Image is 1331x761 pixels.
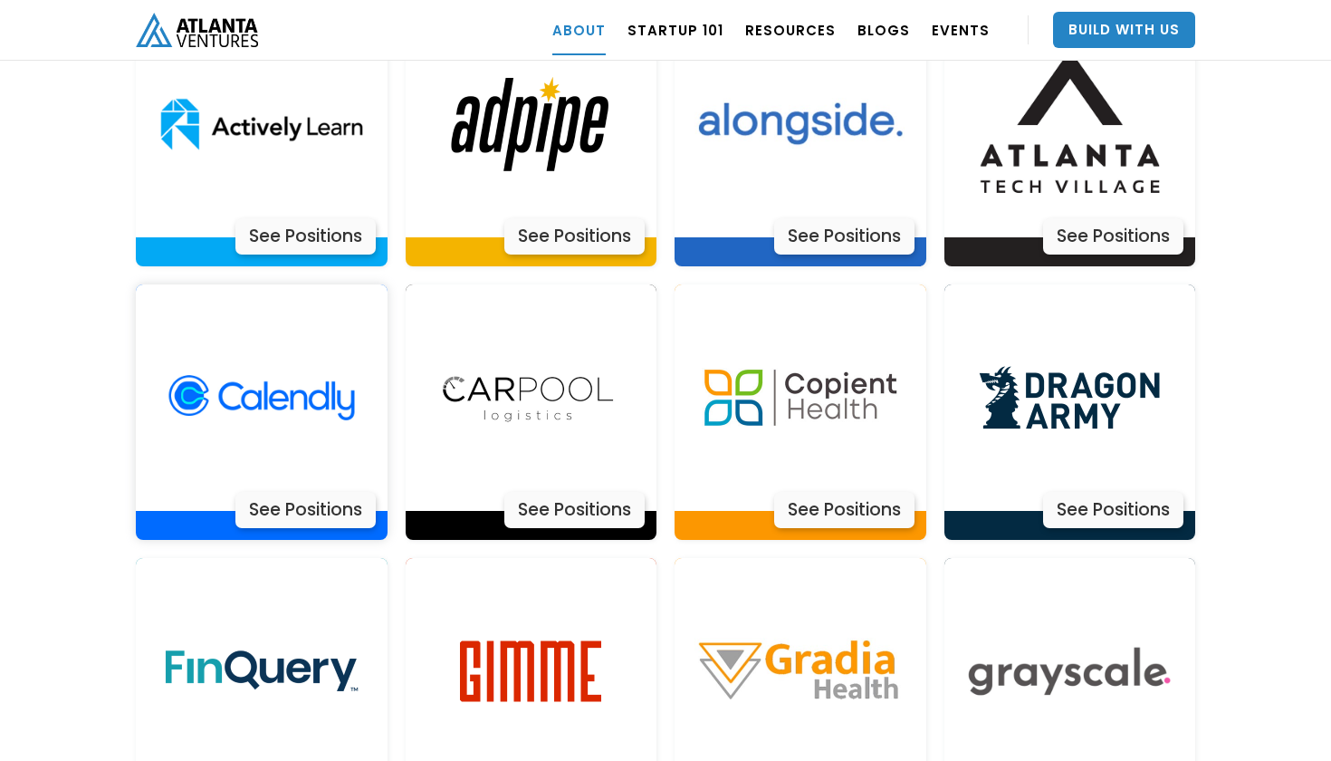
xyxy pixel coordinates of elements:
a: Actively LearnSee Positions [944,11,1196,266]
img: Actively Learn [148,11,375,237]
div: See Positions [774,492,914,528]
a: Actively LearnSee Positions [675,284,926,540]
a: Actively LearnSee Positions [944,284,1196,540]
div: See Positions [504,492,645,528]
a: Actively LearnSee Positions [136,284,388,540]
a: Actively LearnSee Positions [406,11,657,266]
a: EVENTS [932,5,990,55]
a: Actively LearnSee Positions [675,11,926,266]
img: Actively Learn [687,284,914,511]
img: Actively Learn [417,284,644,511]
a: Actively LearnSee Positions [136,11,388,266]
a: RESOURCES [745,5,836,55]
img: Actively Learn [687,11,914,237]
img: Actively Learn [956,11,1183,237]
div: See Positions [504,218,645,255]
img: Actively Learn [956,284,1183,511]
img: Actively Learn [417,11,644,237]
a: Actively LearnSee Positions [406,284,657,540]
div: See Positions [774,218,914,255]
div: See Positions [1043,492,1183,528]
a: BLOGS [857,5,910,55]
a: ABOUT [552,5,606,55]
a: Startup 101 [627,5,723,55]
img: Actively Learn [148,284,375,511]
div: See Positions [1043,218,1183,255]
div: See Positions [235,492,376,528]
a: Build With Us [1053,12,1195,48]
div: See Positions [235,218,376,255]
